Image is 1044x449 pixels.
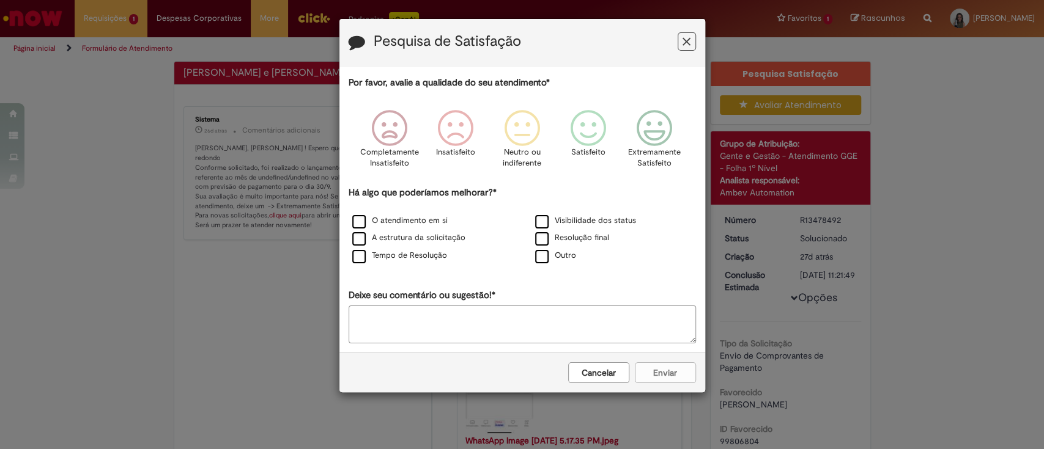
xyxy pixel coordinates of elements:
[358,101,421,184] div: Completamente Insatisfeito
[535,215,636,227] label: Visibilidade dos status
[571,147,605,158] p: Satisfeito
[352,232,465,244] label: A estrutura da solicitação
[424,101,487,184] div: Insatisfeito
[349,186,696,265] div: Há algo que poderíamos melhorar?*
[374,34,521,49] label: Pesquisa de Satisfação
[349,76,550,89] label: Por favor, avalie a qualidade do seu atendimento*
[360,147,419,169] p: Completamente Insatisfeito
[557,101,620,184] div: Satisfeito
[436,147,475,158] p: Insatisfeito
[535,232,609,244] label: Resolução final
[568,362,629,383] button: Cancelar
[628,147,681,169] p: Extremamente Satisfeito
[352,250,447,261] label: Tempo de Resolução
[349,289,495,302] label: Deixe seu comentário ou sugestão!*
[535,250,576,261] label: Outro
[500,147,544,169] p: Neutro ou indiferente
[623,101,686,184] div: Extremamente Satisfeito
[352,215,448,227] label: O atendimento em si
[491,101,553,184] div: Neutro ou indiferente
